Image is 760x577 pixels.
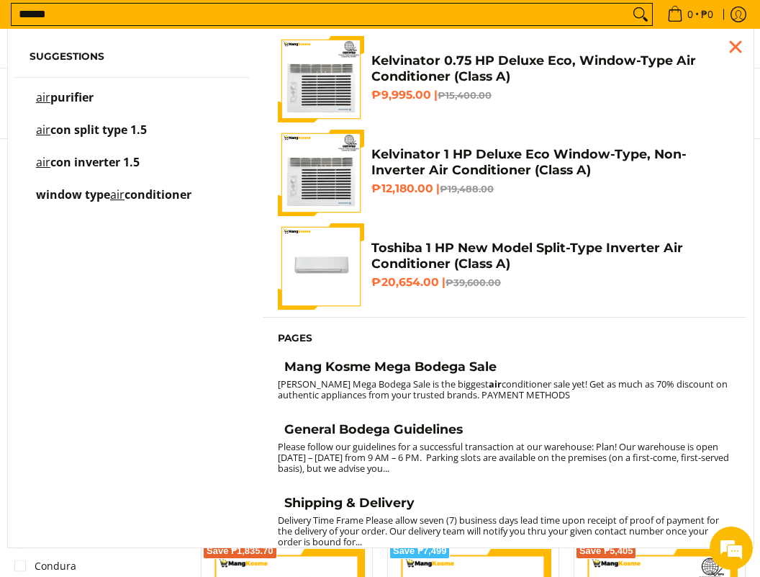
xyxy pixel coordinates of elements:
[30,92,235,117] a: air purifier
[284,421,463,437] h4: General Bodega Guidelines
[125,187,191,202] span: conditioner
[50,154,140,170] span: con inverter 1.5
[278,421,732,441] a: General Bodega Guidelines
[36,125,147,150] p: aircon split type 1.5
[236,7,271,42] div: Minimize live chat window
[30,189,235,215] a: window type air conditioner
[393,547,447,555] span: Save ₱7,499
[278,36,364,122] img: Kelvinator 0.75 HP Deluxe Eco, Window-Type Air Conditioner (Class A)
[440,183,494,194] del: ₱19,488.00
[725,36,746,58] div: Close pop up
[36,187,110,202] span: window type
[36,122,50,138] mark: air
[371,182,732,197] h6: ₱12,180.00 |
[36,89,50,105] mark: air
[438,89,492,101] del: ₱15,400.00
[50,89,94,105] span: purifier
[284,495,415,511] h4: Shipping & Delivery
[278,359,732,378] a: Mang Kosme Mega Bodega Sale
[30,50,235,63] h6: Suggestions
[83,182,199,327] span: We're online!
[36,157,140,182] p: aircon inverter 1.5
[30,125,235,150] a: aircon split type 1.5
[284,359,497,375] h4: Mang Kosme Mega Bodega Sale
[278,377,728,401] small: [PERSON_NAME] Mega Bodega Sale is the biggest conditioner sale yet! Get as much as 70% discount o...
[371,275,732,290] h6: ₱20,654.00 |
[371,146,732,178] h4: Kelvinator 1 HP Deluxe Eco Window-Type, Non-Inverter Air Conditioner (Class A)
[36,189,191,215] p: window type air conditioner
[278,36,732,122] a: Kelvinator 0.75 HP Deluxe Eco, Window-Type Air Conditioner (Class A) Kelvinator 0.75 HP Deluxe Ec...
[685,9,695,19] span: 0
[278,130,364,216] img: Kelvinator 1 HP Deluxe Eco Window-Type, Non-Inverter Air Conditioner (Class A)
[278,332,732,344] h6: Pages
[371,240,732,272] h4: Toshiba 1 HP New Model Split-Type Inverter Air Conditioner (Class A)
[207,547,273,555] span: Save ₱1,835.70
[445,277,501,288] del: ₱39,600.00
[36,92,94,117] p: air purifier
[699,9,715,19] span: ₱0
[629,4,652,25] button: Search
[371,53,732,84] h4: Kelvinator 0.75 HP Deluxe Eco, Window-Type Air Conditioner (Class A)
[110,187,125,202] mark: air
[50,122,147,138] span: con split type 1.5
[278,495,732,514] a: Shipping & Delivery
[278,223,732,310] a: Toshiba 1 HP New Model Split-Type Inverter Air Conditioner (Class A) Toshiba 1 HP New Model Split...
[7,393,274,444] textarea: Type your message and hit 'Enter'
[278,440,729,475] small: Please follow our guidelines for a successful transaction at our warehouse: Plan! Our warehouse i...
[371,88,732,103] h6: ₱9,995.00 |
[278,130,732,216] a: Kelvinator 1 HP Deluxe Eco Window-Type, Non-Inverter Air Conditioner (Class A) Kelvinator 1 HP De...
[663,6,718,22] span: •
[75,81,242,99] div: Chat with us now
[30,157,235,182] a: aircon inverter 1.5
[278,514,719,548] small: Delivery Time Frame Please allow seven (7) business days lead time upon receipt of proof of payme...
[278,223,364,310] img: Toshiba 1 HP New Model Split-Type Inverter Air Conditioner (Class A)
[489,377,502,390] strong: air
[579,547,633,555] span: Save ₱5,405
[36,154,50,170] mark: air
